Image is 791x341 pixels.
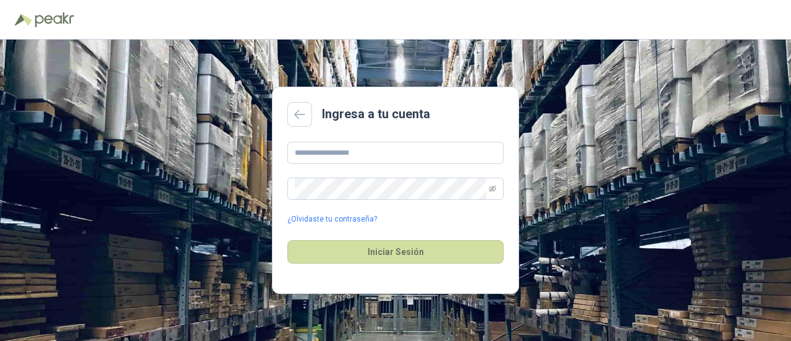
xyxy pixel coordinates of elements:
span: eye-invisible [489,185,496,192]
img: Peakr [35,12,74,27]
img: Logo [15,14,32,26]
button: Iniciar Sesión [287,240,504,264]
a: ¿Olvidaste tu contraseña? [287,214,377,225]
h2: Ingresa a tu cuenta [322,105,430,124]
